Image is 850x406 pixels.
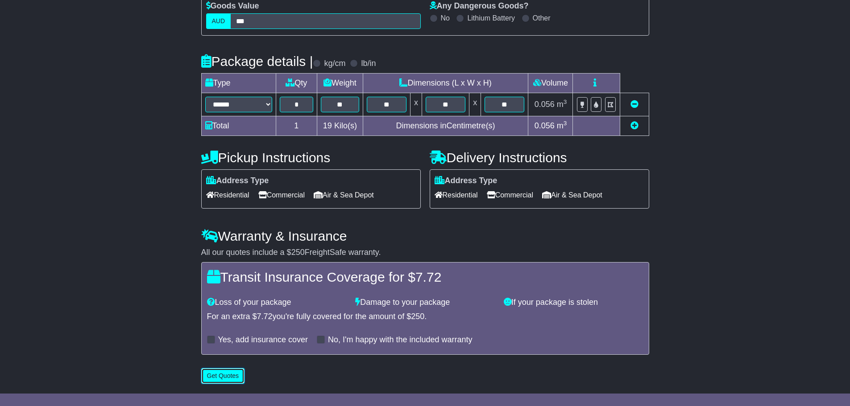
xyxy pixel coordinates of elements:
[542,188,602,202] span: Air & Sea Depot
[487,188,533,202] span: Commercial
[203,298,351,308] div: Loss of your package
[317,74,363,93] td: Weight
[201,248,649,258] div: All our quotes include a $ FreightSafe warranty.
[276,74,317,93] td: Qty
[557,121,567,130] span: m
[430,1,529,11] label: Any Dangerous Goods?
[361,59,376,69] label: lb/in
[201,229,649,243] h4: Warranty & Insurance
[415,270,441,284] span: 7.72
[206,188,249,202] span: Residential
[557,100,567,109] span: m
[435,188,478,202] span: Residential
[201,74,276,93] td: Type
[201,150,421,165] h4: Pickup Instructions
[467,14,515,22] label: Lithium Battery
[201,116,276,136] td: Total
[430,150,649,165] h4: Delivery Instructions
[201,368,245,384] button: Get Quotes
[218,335,308,345] label: Yes, add insurance cover
[411,312,424,321] span: 250
[435,176,498,186] label: Address Type
[207,312,643,322] div: For an extra $ you're fully covered for the amount of $ .
[564,120,567,127] sup: 3
[323,121,332,130] span: 19
[206,176,269,186] label: Address Type
[363,74,528,93] td: Dimensions (L x W x H)
[291,248,305,257] span: 250
[201,54,313,69] h4: Package details |
[528,74,573,93] td: Volume
[276,116,317,136] td: 1
[314,188,374,202] span: Air & Sea Depot
[410,93,422,116] td: x
[206,1,259,11] label: Goods Value
[441,14,450,22] label: No
[535,100,555,109] span: 0.056
[258,188,305,202] span: Commercial
[630,100,639,109] a: Remove this item
[351,298,499,308] div: Damage to your package
[257,312,273,321] span: 7.72
[469,93,481,116] td: x
[324,59,345,69] label: kg/cm
[206,13,231,29] label: AUD
[499,298,648,308] div: If your package is stolen
[328,335,473,345] label: No, I'm happy with the included warranty
[207,270,643,284] h4: Transit Insurance Coverage for $
[363,116,528,136] td: Dimensions in Centimetre(s)
[630,121,639,130] a: Add new item
[535,121,555,130] span: 0.056
[564,98,567,105] sup: 3
[533,14,551,22] label: Other
[317,116,363,136] td: Kilo(s)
